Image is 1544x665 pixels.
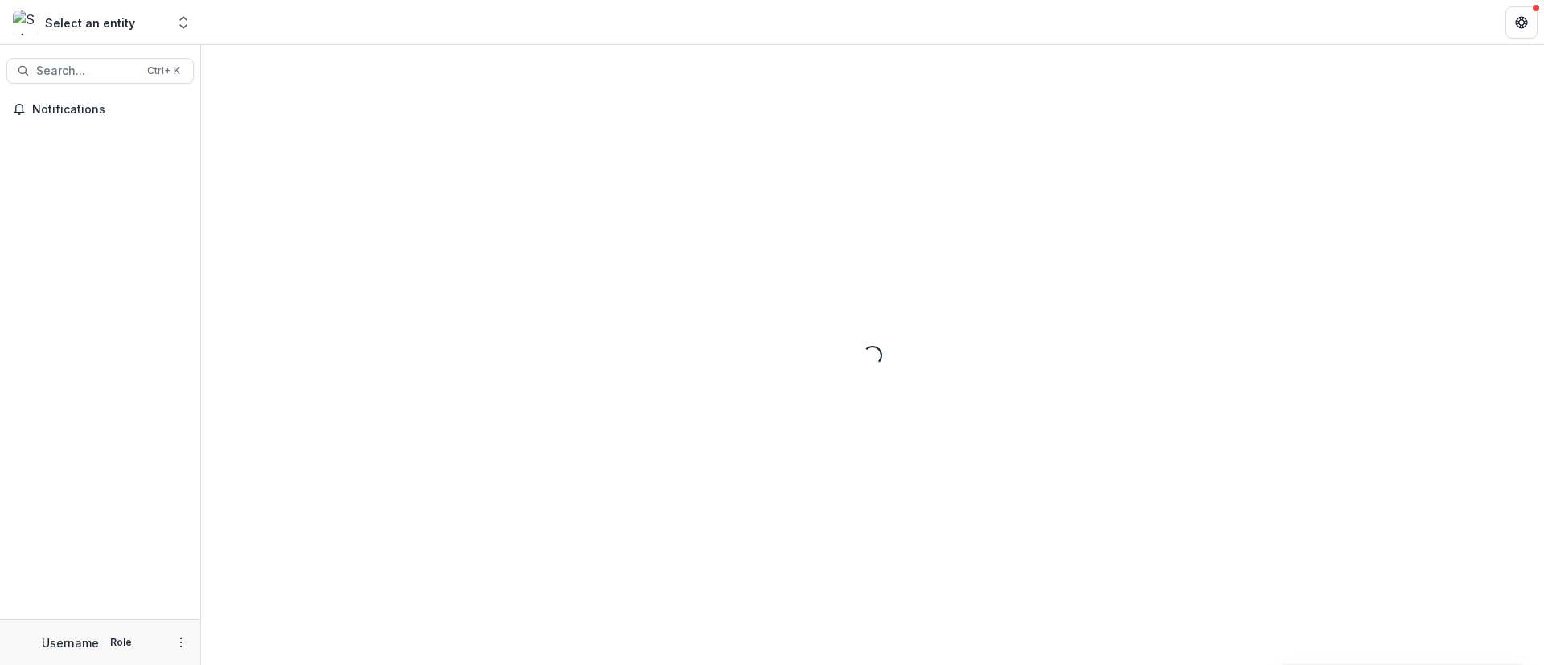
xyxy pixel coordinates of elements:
button: Search... [6,58,194,84]
span: Notifications [32,103,187,117]
img: Select an entity [13,10,39,35]
p: Role [105,635,137,650]
button: More [171,633,191,652]
div: Select an entity [45,14,135,31]
span: Search... [36,64,138,78]
p: Username [42,634,99,651]
button: Open entity switcher [172,6,195,39]
button: Get Help [1505,6,1538,39]
button: Notifications [6,96,194,122]
div: Ctrl + K [144,62,183,80]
